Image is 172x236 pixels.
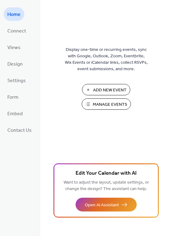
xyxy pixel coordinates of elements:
a: Connect [4,24,30,37]
span: Views [7,43,21,53]
a: Form [4,90,22,104]
span: Home [7,10,21,20]
span: Design [7,59,23,69]
button: Open AI Assistant [76,198,137,211]
a: Views [4,40,24,54]
a: Home [4,7,24,21]
span: Contact Us [7,126,32,135]
span: Edit Your Calendar with AI [76,169,137,178]
span: Embed [7,109,23,119]
span: Connect [7,26,26,36]
button: Manage Events [82,98,131,110]
span: Want to adjust the layout, update settings, or change the design? The assistant can help. [64,178,149,193]
a: Contact Us [4,123,35,137]
button: Add New Event [82,84,130,95]
a: Embed [4,107,26,120]
span: Settings [7,76,26,86]
span: Manage Events [93,101,127,108]
span: Add New Event [93,87,127,93]
a: Settings [4,74,29,87]
span: Form [7,93,18,102]
span: Display one-time or recurring events, sync with Google, Outlook, Zoom, Eventbrite, Wix Events or ... [65,47,148,72]
span: Open AI Assistant [85,202,119,208]
a: Design [4,57,26,70]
